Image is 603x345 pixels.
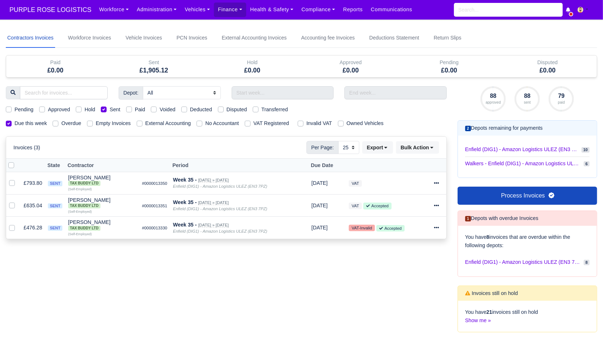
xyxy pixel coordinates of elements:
small: (Self-Employed) [68,187,92,191]
div: You have invoices still on hold [458,301,597,332]
small: VAT-Invalid [349,225,375,231]
label: Hold [84,105,95,114]
small: #0000013351 [142,204,168,208]
a: Health & Safety [246,3,298,17]
a: Administration [133,3,181,17]
a: Reports [339,3,367,17]
h6: Invoices still on hold [465,290,518,296]
label: Approved [48,105,70,114]
a: Return Slips [432,28,463,48]
div: Sent [110,58,198,67]
small: Accepted [376,225,404,232]
h6: Depots remaining for payments [465,125,543,131]
h5: £0.00 [208,67,296,74]
label: Empty Invoices [96,119,131,128]
h6: Invoices (3) [13,145,40,151]
label: Paid [135,105,145,114]
strong: 21 [487,309,492,315]
span: Depot: [119,86,143,99]
span: Tax Buddy Ltd [68,181,100,186]
input: End week... [344,86,446,99]
span: 1 day from now [311,225,328,230]
div: Export [362,141,396,154]
span: Walkers - Enfield (DIG1) - Amazon Logistics ULEZ (EN3 7PZ) [465,160,581,167]
small: VAT [349,180,362,187]
small: Accepted [363,203,391,209]
a: Vehicles [181,3,214,17]
label: Transferred [261,105,288,114]
label: Pending [15,105,33,114]
a: Compliance [297,3,339,17]
label: Overdue [61,119,81,128]
span: 1 day from now [311,180,328,186]
input: Start week... [232,86,334,99]
span: 6 [584,161,590,167]
small: #0000013330 [142,226,168,230]
a: Show me » [465,317,491,323]
i: Enfield (DIG1) - Amazon Logistics ULEZ (EN3 7PZ) [173,184,267,188]
td: £635.04 [21,194,45,217]
div: Disputed [499,55,597,77]
div: [PERSON_NAME] [68,220,136,230]
div: [PERSON_NAME] Tax Buddy Ltd [68,175,136,186]
div: [PERSON_NAME] [68,175,136,186]
button: Bulk Action [396,141,439,154]
label: Voided [160,105,175,114]
h5: £0.00 [307,67,395,74]
h6: Depots with overdue Invoices [465,215,538,221]
h5: £1,905.12 [110,67,198,74]
a: PURPLE ROSE LOGISTICS [6,3,95,17]
a: Enfield (DIG1) - Amazon Logistics ULEZ (EN3 7PZ) 8 [465,255,590,269]
small: (Self-Employed) [68,232,92,236]
div: Sent [105,55,203,77]
span: sent [48,203,62,209]
a: Enfield (DIG1) - Amazon Logistics ULEZ (EN3 7PZ) 10 [465,143,590,157]
a: Finance [214,3,246,17]
a: Workforce [95,3,133,17]
a: Communications [367,3,417,17]
label: Invalid VAT [306,119,332,128]
th: State [45,159,65,172]
small: [DATE] » [DATE] [198,178,229,183]
h5: £0.00 [12,67,99,74]
iframe: Chat Widget [567,310,603,345]
span: Enfield (DIG1) - Amazon Logistics ULEZ (EN3 7PZ) [465,258,581,266]
input: Search for invoices... [20,86,108,99]
a: External Accounting Invoices [220,28,288,48]
small: [DATE] » [DATE] [198,200,229,205]
label: External Accounting [145,119,191,128]
span: Enfield (DIG1) - Amazon Logistics ULEZ (EN3 7PZ) [465,146,579,153]
th: Due Date [309,159,346,172]
strong: Week 35 - [173,199,197,205]
div: Paid [12,58,99,67]
div: [PERSON_NAME] Tax Buddy Ltd [68,220,136,230]
div: Hold [203,55,302,77]
button: Export [362,141,393,154]
td: £476.28 [21,217,45,239]
a: Process Invoices [458,187,597,205]
span: Tax Buddy Ltd [68,226,100,231]
p: You have invoices that are overdue within the following depots: [465,233,590,250]
strong: 8 [487,234,490,240]
h5: £0.00 [504,67,592,74]
a: Vehicle Invoices [124,28,163,48]
span: 10 [582,147,590,153]
a: PCN Invoices [175,28,209,48]
div: [PERSON_NAME] [68,198,136,208]
i: Enfield (DIG1) - Amazon Logistics ULEZ (EN3 7PZ) [173,207,267,211]
a: Walkers - Enfield (DIG1) - Amazon Logistics ULEZ (EN3 7PZ) 6 [465,157,590,170]
div: Approved [307,58,395,67]
small: [DATE] » [DATE] [198,223,229,228]
small: #0000013350 [142,181,168,186]
i: Enfield (DIG1) - Amazon Logistics ULEZ (EN3 7PZ) [173,229,267,233]
label: Owned Vehicles [347,119,384,128]
div: Approved [302,55,400,77]
small: VAT [349,203,362,209]
label: No Accountant [205,119,239,128]
th: Period [170,159,309,172]
span: 1 day from now [311,203,328,208]
small: (Self-Employed) [68,210,92,213]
